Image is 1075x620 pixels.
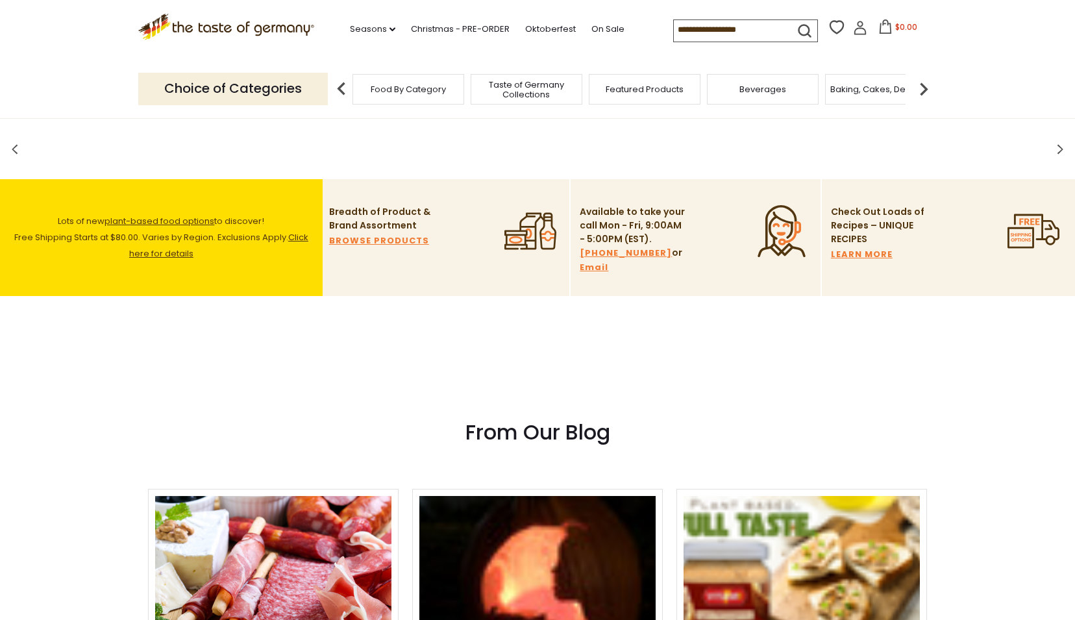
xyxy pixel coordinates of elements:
[911,76,937,102] img: next arrow
[411,22,510,36] a: Christmas - PRE-ORDER
[831,247,893,262] a: LEARN MORE
[148,419,927,445] h3: From Our Blog
[739,84,786,94] a: Beverages
[105,215,214,227] a: plant-based food options
[895,21,917,32] span: $0.00
[580,246,672,260] a: [PHONE_NUMBER]
[525,22,576,36] a: Oktoberfest
[580,260,608,275] a: Email
[475,80,578,99] a: Taste of Germany Collections
[830,84,931,94] a: Baking, Cakes, Desserts
[870,19,925,39] button: $0.00
[580,205,687,275] p: Available to take your call Mon - Fri, 9:00AM - 5:00PM (EST). or
[329,205,436,232] p: Breadth of Product & Brand Assortment
[591,22,624,36] a: On Sale
[14,215,308,260] span: Lots of new to discover! Free Shipping Starts at $80.00. Varies by Region. Exclusions Apply.
[606,84,684,94] a: Featured Products
[831,205,925,246] p: Check Out Loads of Recipes – UNIQUE RECIPES
[328,76,354,102] img: previous arrow
[329,234,429,248] a: BROWSE PRODUCTS
[138,73,328,105] p: Choice of Categories
[350,22,395,36] a: Seasons
[371,84,446,94] a: Food By Category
